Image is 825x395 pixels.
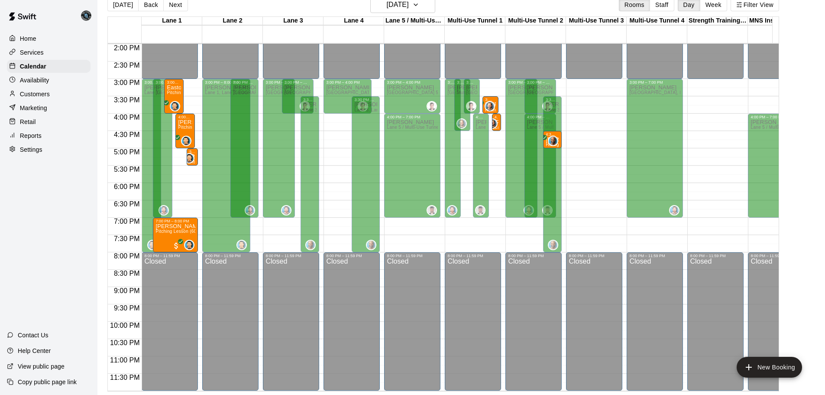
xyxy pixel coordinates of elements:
div: 3:30 PM – 4:00 PM [485,98,496,102]
img: Gonzo Gonzalez [185,241,194,249]
span: Pitching Lesson (60 Minutes) [178,125,238,130]
div: 3:00 PM – 4:00 PM: Available [524,79,556,114]
div: Jake Owens [475,205,485,215]
div: 8:00 PM – 11:59 PM: Closed [445,252,501,391]
div: 3:00 PM – 8:00 PM: Available [142,79,161,252]
div: MNS Instructor Tunnel [748,17,809,25]
div: 8:00 PM – 11:59 PM [751,254,802,258]
div: 3:00 PM – 7:00 PM [447,80,458,85]
p: Customers [20,90,50,98]
div: 4:30 PM – 5:00 PM: Curtis Dockett [543,131,562,148]
div: Closed [569,258,620,394]
div: 5:00 PM – 5:30 PM: James Ellison [187,148,198,166]
span: Gonzo Gonzalez [184,136,191,146]
span: Lane 3, Lane 4, Multi-Use Tunnel 2, Hitting Tunnel 1, Hitting Tunnel 2, Back Bldg Multi-Use 1, Ba... [354,108,593,112]
div: Retail [7,115,91,128]
div: Jacob Crooks [669,205,679,215]
div: 3:00 PM – 7:00 PM: Available [627,79,683,218]
div: Closed [629,258,680,394]
div: Calendar [7,60,91,73]
p: Services [20,48,44,57]
img: Jacob Crooks [448,206,456,215]
div: 3:00 PM – 7:00 PM: Available [505,79,537,218]
span: 5:00 PM [112,148,142,156]
div: Closed [447,258,498,394]
span: 2:30 PM [112,62,142,69]
img: Danny Lake [81,10,91,21]
a: Services [7,46,91,59]
span: All customers have paid [158,103,166,111]
span: Lane 1, Lane 2, Back Bldg Multi-Use 1 [205,90,284,95]
div: 4:00 PM – 7:00 PM: Available [748,114,804,218]
span: Nik Crouch [488,101,495,111]
img: Gonzo Gonzalez [148,241,157,249]
a: Marketing [7,101,91,114]
span: 10:30 PM [108,339,142,346]
div: Gonzo Gonzalez [147,240,158,250]
img: Gonzo Gonzalez [171,102,179,111]
span: 11:00 PM [108,356,142,364]
span: 8:00 PM [112,252,142,260]
div: 3:30 PM – 8:00 PM [303,98,317,102]
div: Anthony Miller [466,101,476,111]
div: 8:00 PM – 11:59 PM [508,254,559,258]
span: All customers have paid [169,137,178,146]
div: Chie Gunner [548,240,558,250]
div: 3:00 PM – 4:00 PM [167,80,181,85]
a: Settings [7,143,91,156]
div: 3:00 PM – 7:00 PM [233,80,256,85]
img: Nik Crouch [488,119,497,128]
div: 4:00 PM – 7:00 PM [476,115,486,119]
div: 3:00 PM – 7:00 PM: Available [153,79,172,218]
span: Nik Crouch [491,118,498,129]
div: 4:00 PM – 7:00 PM: Available [384,114,440,218]
img: Chie Gunner [306,241,315,249]
span: 3:30 PM [112,96,142,104]
span: 11:30 PM [108,374,142,381]
div: Lane 1 [142,17,202,25]
div: 8:00 PM – 11:59 PM [629,254,680,258]
div: 8:00 PM – 11:59 PM [265,254,317,258]
div: 8:00 PM – 11:59 PM [144,254,195,258]
span: 9:00 PM [112,287,142,294]
span: Lane 5 / Multi-Use Tunnel 5, Multi-Use Tunnel 1, Multi-Use Tunnel 2, Hitting Tunnel 1, Hitting Tu... [387,125,680,130]
span: [GEOGRAPHIC_DATA], Multi-Use Tunnel 1, Multi-Use Tunnel 2, Hitting Tunnel 1, Hitting Tunnel 2, Hi... [265,90,687,95]
p: Contact Us [18,331,49,340]
div: 5:00 PM – 5:30 PM [189,150,195,154]
div: 3:00 PM – 4:00 PM [326,80,369,85]
span: 6:00 PM [112,183,142,190]
div: 3:00 PM – 4:00 PM: Available [282,79,314,114]
div: 8:00 PM – 11:59 PM: Closed [627,252,683,391]
div: Lane 4 [324,17,384,25]
img: Jake Owens [476,206,485,215]
div: Gonzo Gonzalez [170,101,180,111]
img: Jacob Crooks [159,206,168,215]
span: Multi-Use Tunnel 1 [457,90,495,95]
div: Chie Gunner [305,240,316,250]
span: 2:00 PM [112,44,142,52]
div: 3:30 PM – 8:00 PM: Available [301,96,319,252]
div: 4:00 PM – 7:00 PM [387,115,438,119]
span: All customers have paid [536,137,544,146]
div: Gonzo Gonzalez [236,240,247,250]
img: Jacob Crooks [670,206,679,215]
div: 4:00 PM – 5:00 PM: josh eddy [175,114,194,148]
div: 3:00 PM – 7:00 PM [265,80,292,85]
div: 3:30 PM – 8:00 PM: Available [543,96,562,252]
div: 3:00 PM – 4:00 PM [527,80,554,85]
a: Home [7,32,91,45]
div: Multi-Use Tunnel 3 [566,17,627,25]
img: Jacob Crooks [246,206,254,215]
img: Anthony Miller [427,102,436,111]
img: Nik Crouch [457,119,466,128]
span: 6:30 PM [112,200,142,208]
div: 8:00 PM – 11:59 PM [447,254,498,258]
div: 3:00 PM – 7:00 PM [155,80,169,85]
div: 3:00 PM – 4:30 PM [457,80,468,85]
span: 9:30 PM [112,304,142,312]
div: Gonzo Gonzalez [184,153,194,163]
div: Chie Gunner [366,240,376,250]
div: Availability [7,74,91,87]
div: 8:00 PM – 11:59 PM [205,254,256,258]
